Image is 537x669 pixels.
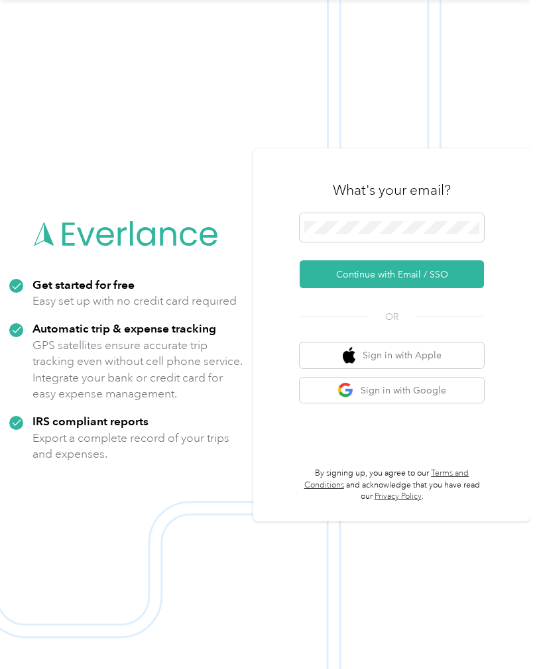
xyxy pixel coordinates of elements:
h3: What's your email? [333,181,451,199]
button: google logoSign in with Google [300,378,484,403]
img: google logo [337,382,354,399]
strong: Get started for free [32,278,135,291]
a: Privacy Policy [375,491,422,501]
button: apple logoSign in with Apple [300,342,484,368]
strong: Automatic trip & expense tracking [32,321,216,335]
p: Export a complete record of your trips and expenses. [32,430,244,462]
span: OR [369,310,415,324]
p: Easy set up with no credit card required [32,293,237,309]
a: Terms and Conditions [304,468,469,490]
p: GPS satellites ensure accurate trip tracking even without cell phone service. Integrate your bank... [32,337,244,402]
button: Continue with Email / SSO [300,260,484,288]
strong: IRS compliant reports [32,414,149,428]
img: apple logo [343,347,356,364]
p: By signing up, you agree to our and acknowledge that you have read our . [300,468,484,503]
